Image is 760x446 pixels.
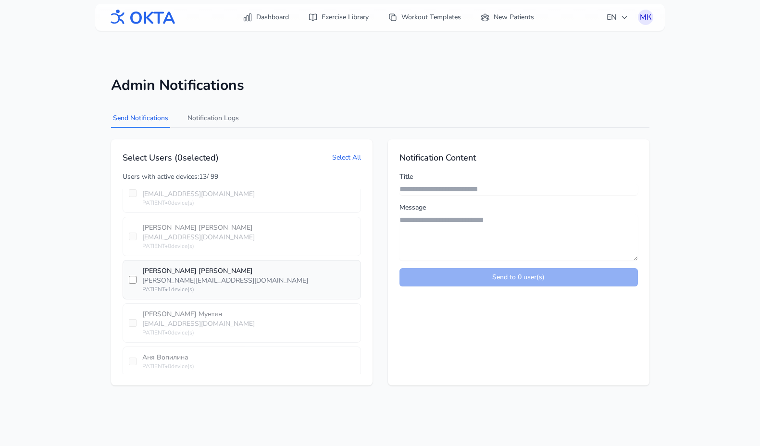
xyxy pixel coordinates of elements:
[123,172,361,182] div: Users with active devices: 13 / 99
[302,9,374,26] a: Exercise Library
[123,151,219,164] h2: Select Users ( 0 selected)
[142,319,355,329] div: [EMAIL_ADDRESS][DOMAIN_NAME]
[186,110,241,128] button: Notification Logs
[142,329,355,336] div: PATIENT • 0 device(s)
[142,353,355,362] div: Аня Вопилина
[107,5,176,30] img: OKTA logo
[382,9,467,26] a: Workout Templates
[142,310,355,319] div: [PERSON_NAME] Мунтян
[607,12,628,23] span: EN
[399,268,638,286] button: Send to 0 user(s)
[129,358,137,365] input: Аня ВопилинаPATIENT•0device(s)
[142,242,355,250] div: PATIENT • 0 device(s)
[474,9,540,26] a: New Patients
[142,223,355,233] div: [PERSON_NAME] [PERSON_NAME]
[129,319,137,327] input: [PERSON_NAME] Мунтян[EMAIL_ADDRESS][DOMAIN_NAME]PATIENT•0device(s)
[129,233,137,240] input: [PERSON_NAME] [PERSON_NAME][EMAIL_ADDRESS][DOMAIN_NAME]PATIENT•0device(s)
[142,233,355,242] div: [EMAIL_ADDRESS][DOMAIN_NAME]
[638,10,653,25] button: МК
[129,276,137,284] input: [PERSON_NAME] [PERSON_NAME][PERSON_NAME][EMAIL_ADDRESS][DOMAIN_NAME]PATIENT•1device(s)
[237,9,295,26] a: Dashboard
[601,8,634,27] button: EN
[111,77,649,94] h1: Admin Notifications
[399,172,638,182] label: Title
[142,199,355,207] div: PATIENT • 0 device(s)
[111,110,170,128] button: Send Notifications
[129,189,137,197] input: [PERSON_NAME] [PERSON_NAME][EMAIL_ADDRESS][DOMAIN_NAME]PATIENT•0device(s)
[142,285,355,293] div: PATIENT • 1 device(s)
[142,362,355,370] div: PATIENT • 0 device(s)
[142,189,355,199] div: [EMAIL_ADDRESS][DOMAIN_NAME]
[142,276,355,285] div: [PERSON_NAME][EMAIL_ADDRESS][DOMAIN_NAME]
[399,151,638,164] h2: Notification Content
[142,266,355,276] div: [PERSON_NAME] [PERSON_NAME]
[399,203,638,212] label: Message
[332,153,361,162] button: Select All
